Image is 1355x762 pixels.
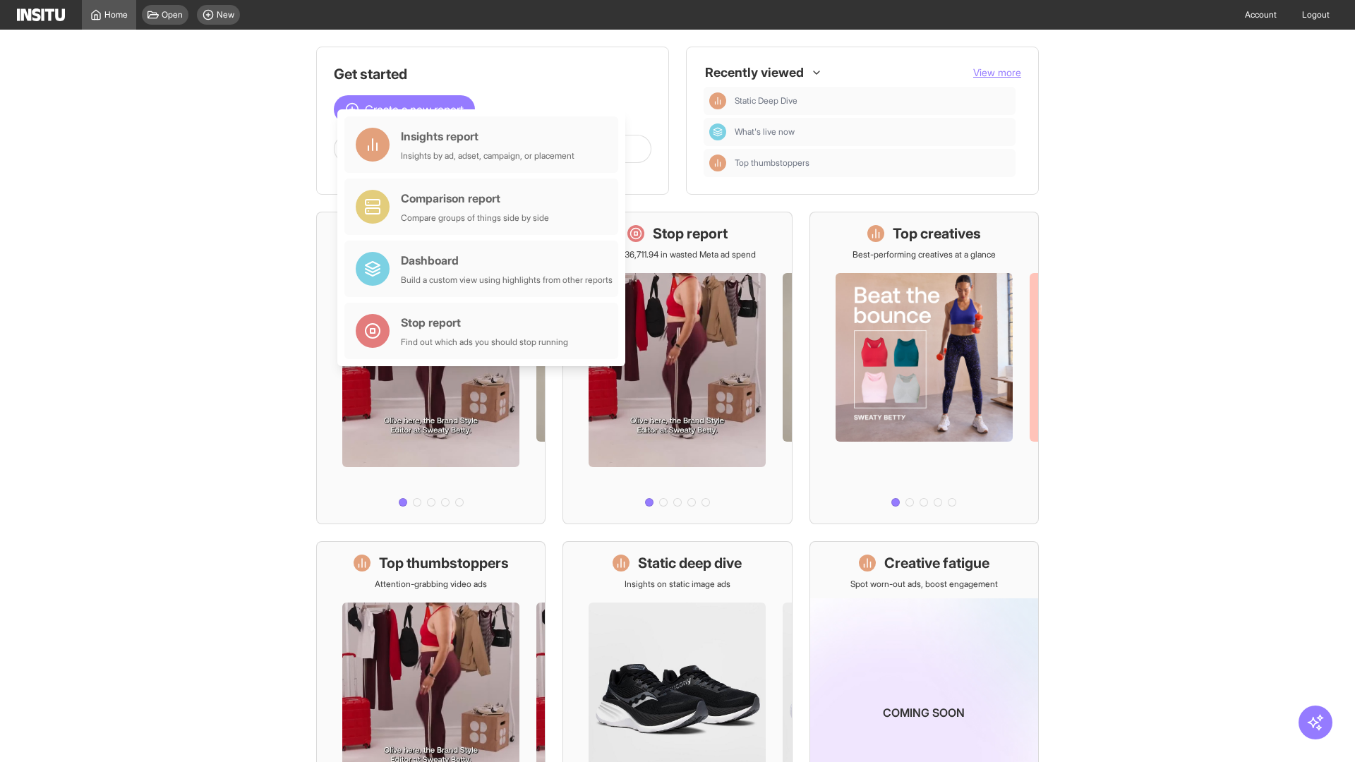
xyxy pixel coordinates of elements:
div: Insights by ad, adset, campaign, or placement [401,150,574,162]
a: What's live nowSee all active ads instantly [316,212,546,524]
div: Find out which ads you should stop running [401,337,568,348]
span: Create a new report [365,101,464,118]
button: Create a new report [334,95,475,123]
div: Insights report [401,128,574,145]
span: Top thumbstoppers [735,157,809,169]
div: Stop report [401,314,568,331]
span: What's live now [735,126,1010,138]
div: Dashboard [401,252,613,269]
a: Top creativesBest-performing creatives at a glance [809,212,1039,524]
img: Logo [17,8,65,21]
h1: Top creatives [893,224,981,243]
h1: Top thumbstoppers [379,553,509,573]
p: Attention-grabbing video ads [375,579,487,590]
div: Dashboard [709,123,726,140]
button: View more [973,66,1021,80]
div: Build a custom view using highlights from other reports [401,274,613,286]
span: Top thumbstoppers [735,157,1010,169]
h1: Stop report [653,224,728,243]
div: Insights [709,92,726,109]
h1: Static deep dive [638,553,742,573]
span: Static Deep Dive [735,95,797,107]
span: Open [162,9,183,20]
span: Static Deep Dive [735,95,1010,107]
div: Insights [709,155,726,171]
a: Stop reportSave £36,711.94 in wasted Meta ad spend [562,212,792,524]
h1: Get started [334,64,651,84]
span: View more [973,66,1021,78]
p: Insights on static image ads [625,579,730,590]
p: Save £36,711.94 in wasted Meta ad spend [599,249,756,260]
span: Home [104,9,128,20]
span: New [217,9,234,20]
p: Best-performing creatives at a glance [853,249,996,260]
div: Comparison report [401,190,549,207]
div: Compare groups of things side by side [401,212,549,224]
span: What's live now [735,126,795,138]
